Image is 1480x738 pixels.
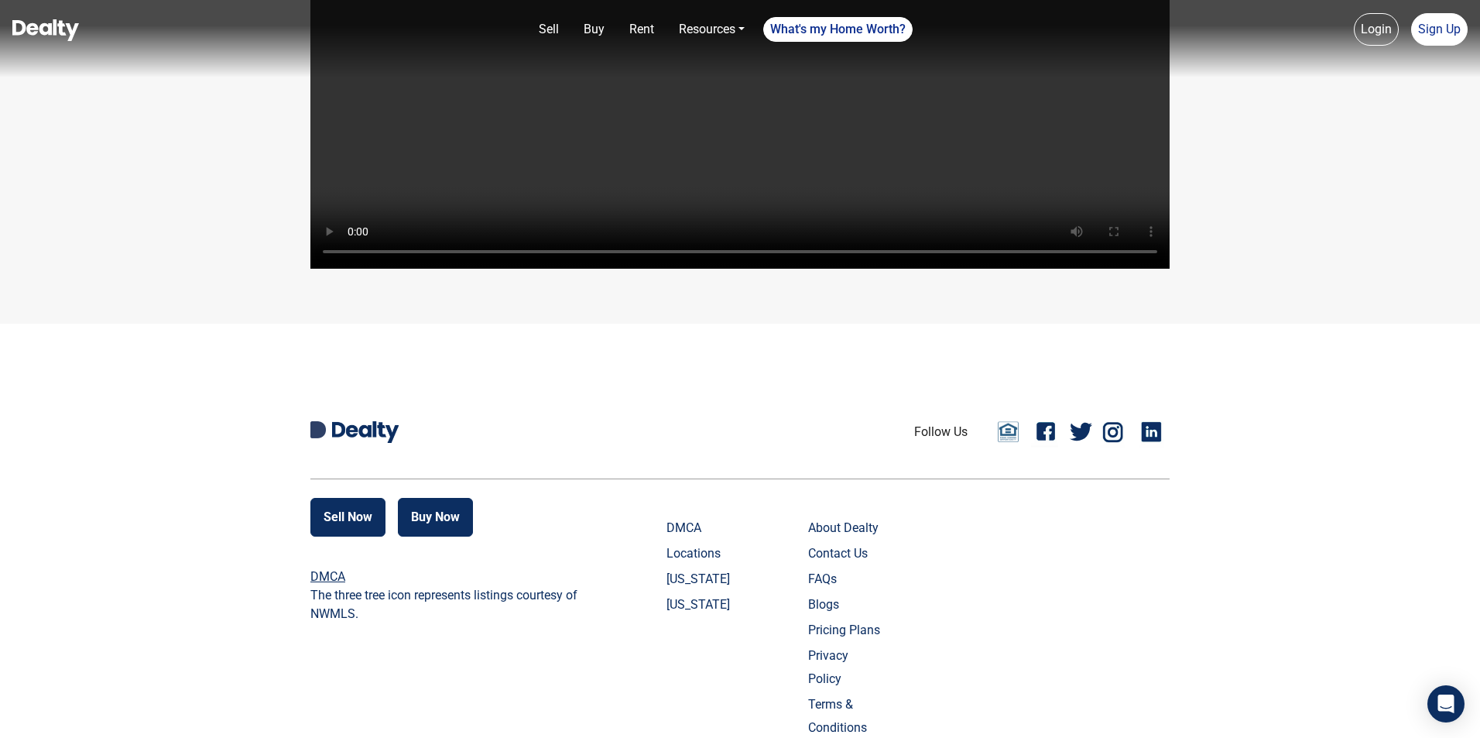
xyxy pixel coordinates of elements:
a: DMCA [666,517,743,540]
a: Privacy Policy [808,644,885,691]
a: Pricing Plans [808,619,885,642]
a: [US_STATE] [666,593,743,616]
li: Follow Us [914,423,968,441]
a: Contact Us [808,542,885,565]
a: What's my Home Worth? [763,17,913,42]
a: About Dealty [808,517,885,540]
a: Locations [666,542,743,565]
a: Login [1354,13,1399,46]
a: Email [992,420,1023,444]
a: Facebook [1031,417,1062,448]
button: Sell Now [310,498,385,537]
a: [US_STATE] [666,568,743,591]
div: Open Intercom Messenger [1427,685,1465,723]
p: The three tree icon represents listings courtesy of NWMLS. [310,586,586,623]
a: DMCA [310,569,345,584]
img: Dealty - Buy, Sell & Rent Homes [12,19,79,41]
a: Resources [673,14,751,45]
img: Dealty [332,421,399,443]
img: Dealty D [310,421,326,438]
button: Buy Now [398,498,473,537]
a: Linkedin [1139,417,1170,448]
a: FAQs [808,568,885,591]
a: Rent [623,14,660,45]
a: Sign Up [1411,13,1468,46]
a: Instagram [1100,417,1131,448]
a: Sell [533,14,565,45]
a: Twitter [1070,417,1092,448]
a: Blogs [808,593,885,616]
a: Buy [577,14,611,45]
